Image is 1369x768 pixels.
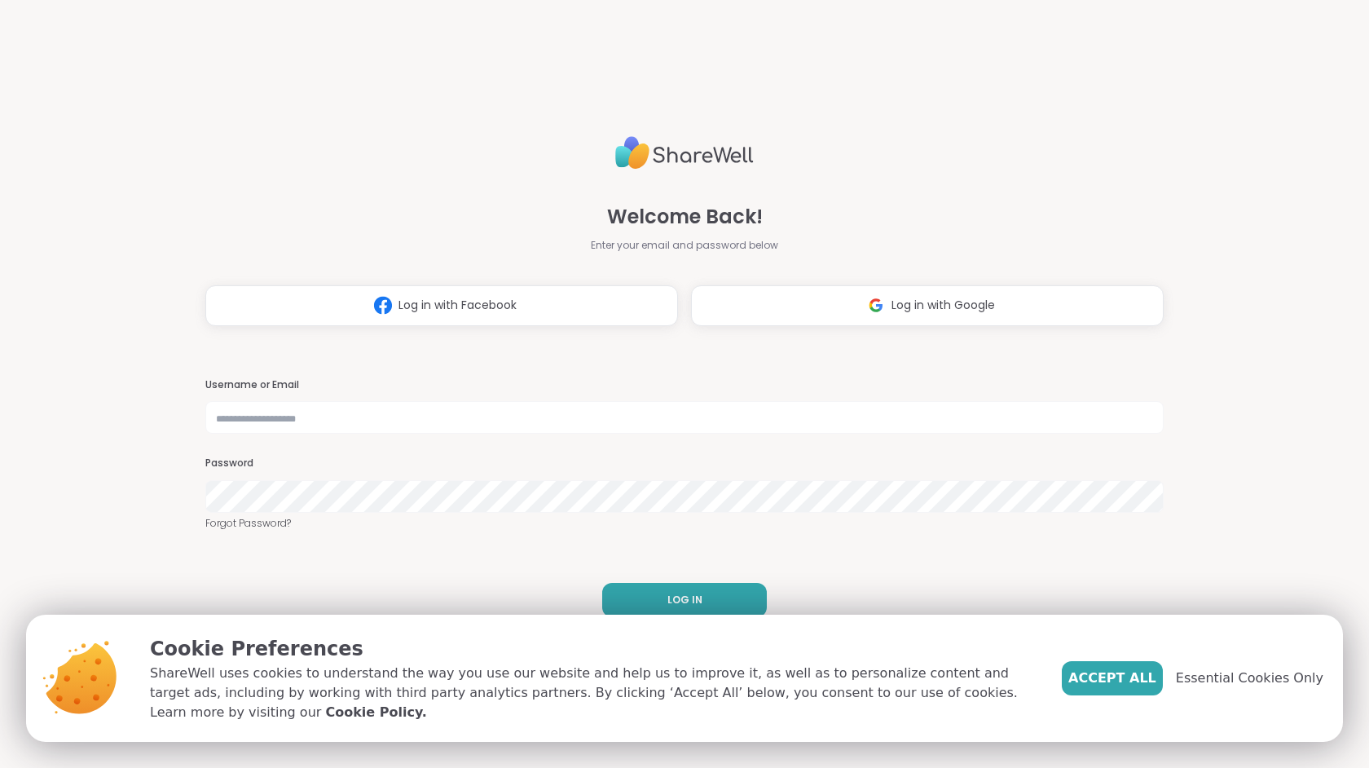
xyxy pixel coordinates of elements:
[150,664,1036,722] p: ShareWell uses cookies to understand the way you use our website and help us to improve it, as we...
[1068,669,1156,688] span: Accept All
[398,297,517,314] span: Log in with Facebook
[1176,669,1323,688] span: Essential Cookies Only
[691,285,1164,326] button: Log in with Google
[368,290,398,320] img: ShareWell Logomark
[1062,661,1163,695] button: Accept All
[205,516,1164,531] a: Forgot Password?
[861,290,891,320] img: ShareWell Logomark
[602,583,767,617] button: LOG IN
[607,202,763,232] span: Welcome Back!
[150,634,1036,664] p: Cookie Preferences
[591,238,778,253] span: Enter your email and password below
[205,285,678,326] button: Log in with Facebook
[205,378,1164,392] h3: Username or Email
[891,297,995,314] span: Log in with Google
[667,593,702,607] span: LOG IN
[325,703,426,722] a: Cookie Policy.
[205,457,1164,470] h3: Password
[615,130,754,176] img: ShareWell Logo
